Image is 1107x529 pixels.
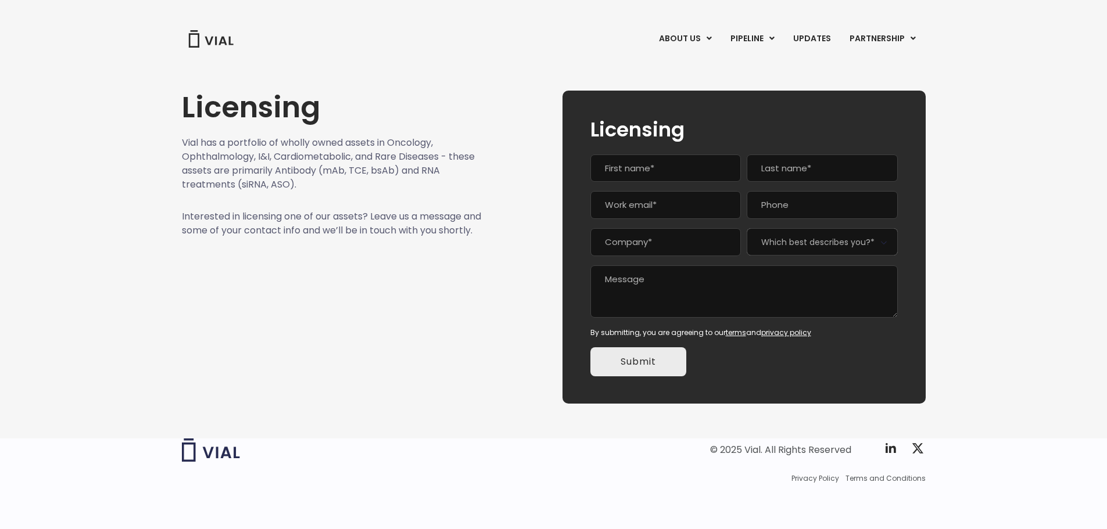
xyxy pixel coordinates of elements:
a: PARTNERSHIPMenu Toggle [840,29,925,49]
span: Which best describes you?* [747,228,897,255]
img: Vial Logo [188,30,234,48]
h1: Licensing [182,91,482,124]
input: First name* [590,154,741,182]
div: By submitting, you are agreeing to our and [590,328,898,338]
a: UPDATES [784,29,840,49]
input: Last name* [747,154,897,182]
input: Submit [590,347,686,376]
a: PIPELINEMenu Toggle [721,29,783,49]
img: Vial logo wih "Vial" spelled out [182,438,240,462]
a: terms [726,328,746,337]
input: Phone [747,191,897,219]
a: ABOUT USMenu Toggle [650,29,721,49]
a: Privacy Policy [791,473,839,484]
h2: Licensing [590,118,898,141]
input: Work email* [590,191,741,219]
input: Company* [590,228,741,256]
p: Vial has a portfolio of wholly owned assets in Oncology, Ophthalmology, I&I, Cardiometabolic, and... [182,136,482,192]
a: Terms and Conditions [846,473,926,484]
p: Interested in licensing one of our assets? Leave us a message and some of your contact info and w... [182,210,482,237]
a: privacy policy [761,328,811,337]
div: © 2025 Vial. All Rights Reserved [710,444,851,456]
